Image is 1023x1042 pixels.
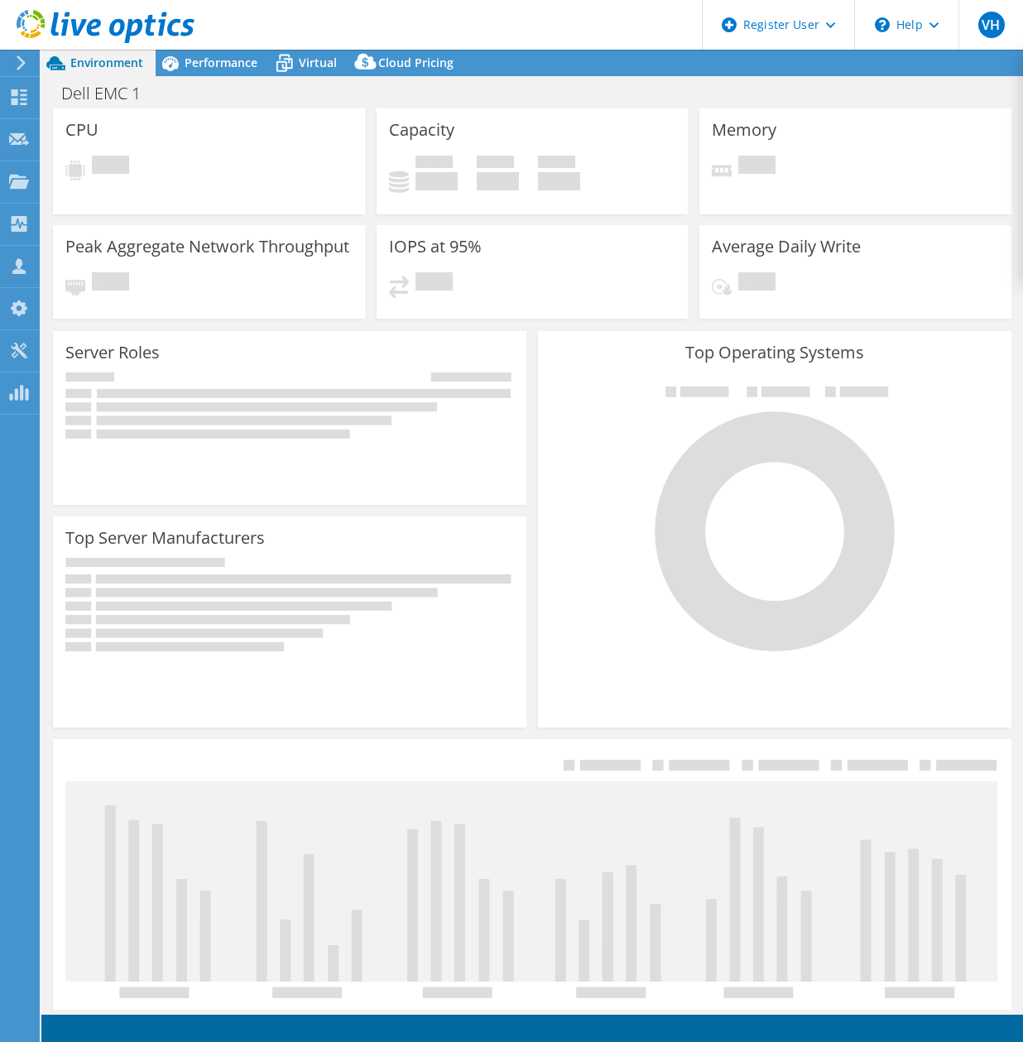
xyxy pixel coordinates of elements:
h1: Dell EMC 1 [54,84,166,103]
h3: Server Roles [65,343,160,362]
h3: Capacity [389,121,454,139]
span: Pending [738,272,776,295]
span: VH [978,12,1005,38]
h3: CPU [65,121,98,139]
span: Pending [738,156,776,178]
span: Environment [70,55,143,70]
svg: \n [875,17,890,32]
h3: Average Daily Write [712,238,861,256]
h4: 0 GiB [477,172,519,190]
span: Virtual [299,55,337,70]
h3: IOPS at 95% [389,238,482,256]
h3: Peak Aggregate Network Throughput [65,238,349,256]
span: Performance [185,55,257,70]
span: Free [477,156,514,172]
span: Total [538,156,575,172]
h4: 0 GiB [415,172,458,190]
span: Pending [415,272,453,295]
span: Pending [92,156,129,178]
h3: Top Operating Systems [550,343,999,362]
span: Pending [92,272,129,295]
h4: 0 GiB [538,172,580,190]
h3: Memory [712,121,776,139]
span: Cloud Pricing [378,55,454,70]
span: Used [415,156,453,172]
h3: Top Server Manufacturers [65,529,265,547]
